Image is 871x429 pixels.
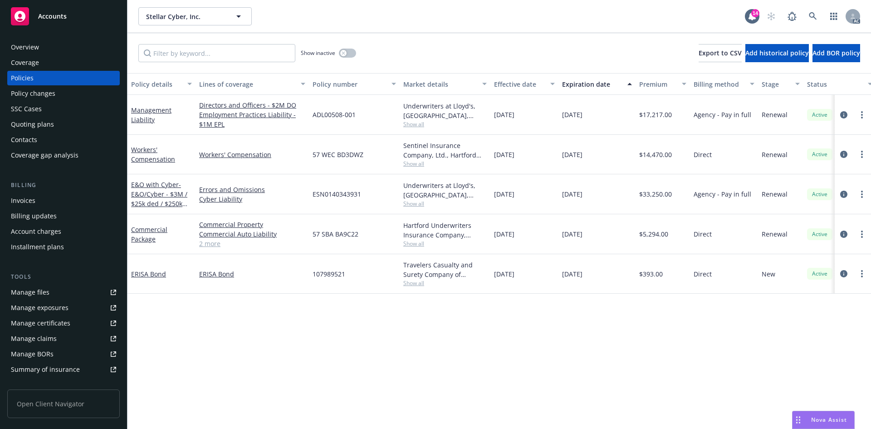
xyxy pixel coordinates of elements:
[403,279,487,287] span: Show all
[403,200,487,207] span: Show all
[856,109,867,120] a: more
[7,193,120,208] a: Invoices
[138,44,295,62] input: Filter by keyword...
[7,331,120,346] a: Manage claims
[7,347,120,361] a: Manage BORs
[131,270,166,278] a: ERISA Bond
[403,79,477,89] div: Market details
[7,316,120,330] a: Manage certificates
[7,71,120,85] a: Policies
[11,148,78,163] div: Coverage gap analysis
[762,79,790,89] div: Stage
[403,240,487,247] span: Show all
[309,73,400,95] button: Policy number
[639,269,663,279] span: $393.00
[11,301,69,315] div: Manage exposures
[38,13,67,20] span: Accounts
[7,86,120,101] a: Policy changes
[856,268,867,279] a: more
[639,110,672,119] span: $17,217.00
[313,110,356,119] span: ADL00508-001
[301,49,335,57] span: Show inactive
[7,362,120,377] a: Summary of insurance
[400,73,490,95] button: Market details
[11,133,37,147] div: Contacts
[11,331,57,346] div: Manage claims
[11,316,70,330] div: Manage certificates
[199,110,305,129] a: Employment Practices Liability - $1M EPL
[11,285,49,300] div: Manage files
[313,79,386,89] div: Policy number
[811,190,829,198] span: Active
[7,209,120,223] a: Billing updates
[11,71,34,85] div: Policies
[811,230,829,238] span: Active
[490,73,558,95] button: Effective date
[694,150,712,159] span: Direct
[639,79,676,89] div: Premium
[7,117,120,132] a: Quoting plans
[811,150,829,158] span: Active
[313,269,345,279] span: 107989521
[639,189,672,199] span: $33,250.00
[745,44,809,62] button: Add historical policy
[11,224,61,239] div: Account charges
[690,73,758,95] button: Billing method
[636,73,690,95] button: Premium
[639,229,668,239] span: $5,294.00
[131,180,187,227] a: E&O with Cyber
[783,7,801,25] a: Report a Bug
[131,106,171,124] a: Management Liability
[7,301,120,315] a: Manage exposures
[199,229,305,239] a: Commercial Auto Liability
[7,55,120,70] a: Coverage
[7,390,120,418] span: Open Client Navigator
[856,149,867,160] a: more
[792,411,855,429] button: Nova Assist
[762,189,788,199] span: Renewal
[313,229,358,239] span: 57 SBA BA9C22
[856,189,867,200] a: more
[562,189,582,199] span: [DATE]
[131,145,175,163] a: Workers' Compensation
[7,285,120,300] a: Manage files
[758,73,803,95] button: Stage
[11,362,80,377] div: Summary of insurance
[807,79,862,89] div: Status
[639,150,672,159] span: $14,470.00
[825,7,843,25] a: Switch app
[7,133,120,147] a: Contacts
[751,9,759,17] div: 14
[199,150,305,159] a: Workers' Compensation
[403,141,487,160] div: Sentinel Insurance Company, Ltd., Hartford Insurance Group
[562,229,582,239] span: [DATE]
[313,189,361,199] span: ESN0140343931
[199,100,305,110] a: Directors and Officers - $2M DO
[811,111,829,119] span: Active
[494,229,514,239] span: [DATE]
[7,4,120,29] a: Accounts
[494,150,514,159] span: [DATE]
[745,49,809,57] span: Add historical policy
[199,220,305,229] a: Commercial Property
[131,79,182,89] div: Policy details
[699,49,742,57] span: Export to CSV
[11,347,54,361] div: Manage BORs
[494,269,514,279] span: [DATE]
[11,209,57,223] div: Billing updates
[199,239,305,248] a: 2 more
[811,416,847,424] span: Nova Assist
[562,269,582,279] span: [DATE]
[699,44,742,62] button: Export to CSV
[11,40,39,54] div: Overview
[196,73,309,95] button: Lines of coverage
[838,268,849,279] a: circleInformation
[694,110,751,119] span: Agency - Pay in full
[838,149,849,160] a: circleInformation
[7,224,120,239] a: Account charges
[811,270,829,278] span: Active
[562,79,622,89] div: Expiration date
[494,79,545,89] div: Effective date
[199,79,295,89] div: Lines of coverage
[856,229,867,240] a: more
